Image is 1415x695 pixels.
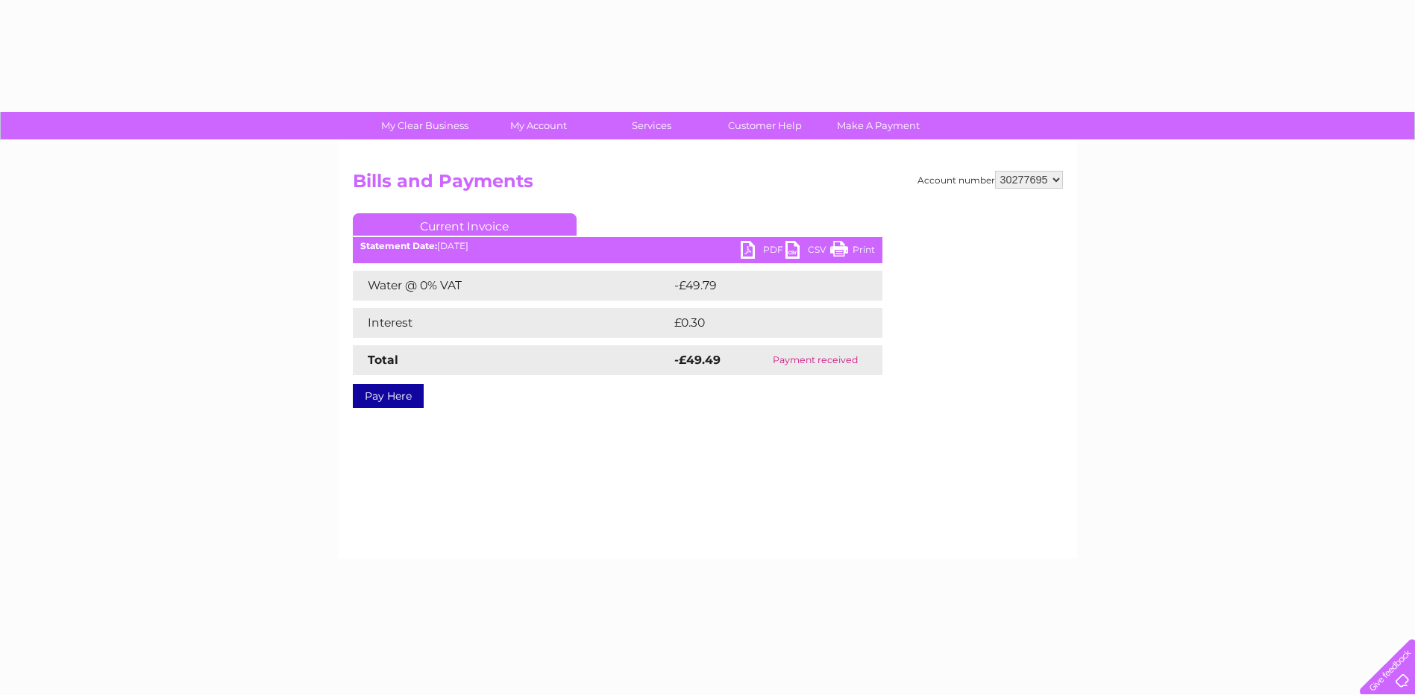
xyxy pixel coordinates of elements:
a: My Account [477,112,600,139]
strong: -£49.49 [674,353,721,367]
a: Make A Payment [817,112,940,139]
div: Account number [917,171,1063,189]
a: Print [830,241,875,262]
a: Current Invoice [353,213,577,236]
h2: Bills and Payments [353,171,1063,199]
td: Payment received [748,345,882,375]
a: PDF [741,241,785,262]
td: -£49.79 [671,271,855,301]
strong: Total [368,353,398,367]
td: Water @ 0% VAT [353,271,671,301]
td: £0.30 [671,308,847,338]
td: Interest [353,308,671,338]
a: Customer Help [703,112,826,139]
a: CSV [785,241,830,262]
div: [DATE] [353,241,882,251]
a: Services [590,112,713,139]
b: Statement Date: [360,240,437,251]
a: My Clear Business [363,112,486,139]
a: Pay Here [353,384,424,408]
